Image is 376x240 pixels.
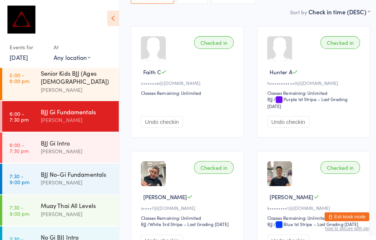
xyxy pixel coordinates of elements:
[40,176,111,184] div: [PERSON_NAME]
[265,190,309,198] span: [PERSON_NAME]
[191,36,230,48] div: Checked in
[10,40,46,53] div: Events for
[270,218,353,224] span: / Blue 1st Stripe – Last Grading [DATE]
[40,106,111,114] div: BJJ Gi Fundamentals
[139,211,232,218] div: Classes Remaining: Unlimited
[316,159,355,171] div: Checked in
[304,7,365,15] div: Check in time (DESC)
[53,53,89,61] div: Any location
[320,209,364,218] button: Exit kiosk mode
[139,159,163,183] img: image1720512253.png
[265,67,288,75] span: Hunter A
[2,130,117,161] a: 6:00 -7:30 pmBJJ Gi Intro[PERSON_NAME]
[263,159,288,183] img: image1712127474.png
[10,53,28,61] a: [DATE]
[2,161,117,191] a: 7:30 -9:00 pmBJJ No-Gi Fundamentals[PERSON_NAME]
[263,218,268,224] div: BJJ
[10,201,29,213] time: 7:30 - 9:00 pm
[263,78,357,85] div: h•••••••••••0@[DOMAIN_NAME]
[10,171,29,182] time: 7:30 - 9:00 pm
[40,207,111,215] div: [PERSON_NAME]
[53,40,89,53] div: At
[263,211,357,218] div: Classes Remaining: Unlimited
[7,6,35,33] img: Dominance MMA Thomastown
[40,137,111,145] div: BJJ Gi Intro
[2,192,117,222] a: 7:30 -9:00 pmMuay Thai All Levels[PERSON_NAME]
[40,145,111,153] div: [PERSON_NAME]
[139,88,232,94] div: Classes Remaining: Unlimited
[2,100,117,130] a: 6:00 -7:30 pmBJJ Gi Fundamentals[PERSON_NAME]
[40,229,111,237] div: No Gi BJJ Intro
[40,84,111,93] div: [PERSON_NAME]
[263,94,342,108] span: / Purple 1st Stripe – Last Grading [DATE]
[2,62,117,99] a: 5:00 -6:00 pmSenior Kids BJJ (Ages [DEMOGRAPHIC_DATA])[PERSON_NAME]
[263,201,357,208] div: k••••••••1@[DOMAIN_NAME]
[263,94,268,101] div: BJJ
[263,88,357,94] div: Classes Remaining: Unlimited
[10,109,28,121] time: 6:00 - 7:30 pm
[139,218,144,224] div: BJJ
[141,67,159,75] span: Faith C
[10,140,28,151] time: 6:00 - 7:30 pm
[40,68,111,84] div: Senior Kids BJJ (Ages [DEMOGRAPHIC_DATA])
[191,159,230,171] div: Checked in
[139,78,232,85] div: c••••••e@[DOMAIN_NAME]
[40,198,111,207] div: Muay Thai All Levels
[316,36,355,48] div: Checked in
[40,168,111,176] div: BJJ No-Gi Fundamentals
[320,223,364,228] button: how to secure with pin
[286,8,303,15] label: Sort by
[40,114,111,122] div: [PERSON_NAME]
[145,218,225,224] span: / White 3rd Stripe – Last Grading [DATE]
[10,71,29,83] time: 5:00 - 6:00 pm
[139,201,232,208] div: s••••7@[DOMAIN_NAME]
[141,190,184,198] span: [PERSON_NAME]
[263,114,305,126] button: Undo checkin
[139,114,180,126] button: Undo checkin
